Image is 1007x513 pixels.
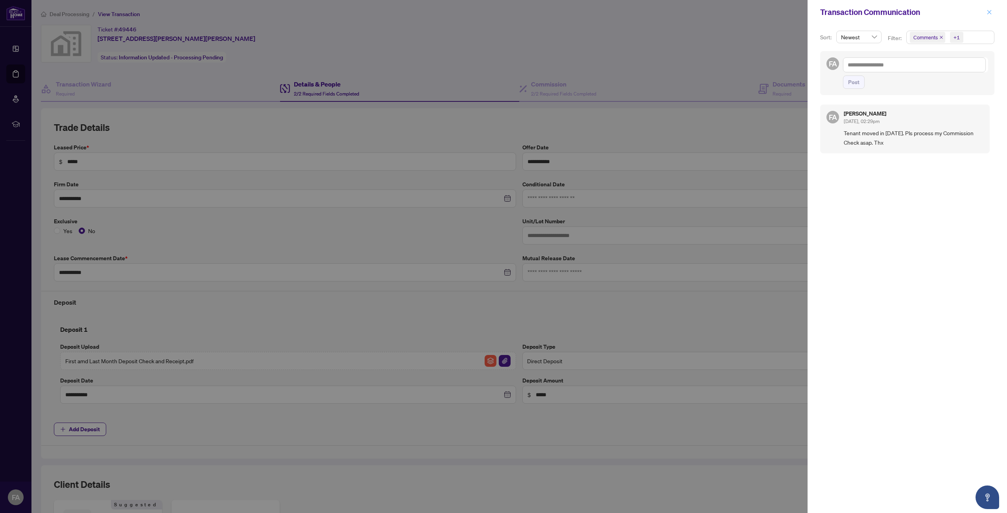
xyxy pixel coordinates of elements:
div: Transaction Communication [820,6,984,18]
span: close [939,35,943,39]
span: FA [829,112,837,123]
span: [DATE], 02:29pm [844,118,880,124]
span: Newest [841,31,877,43]
div: +1 [954,33,960,41]
h5: [PERSON_NAME] [844,111,886,116]
span: close [987,9,992,15]
span: Comments [910,32,945,43]
p: Sort: [820,33,833,42]
span: Tenant moved in [DATE]. Pls process my Commission Check asap. Thx [844,129,983,147]
p: Filter: [888,34,903,42]
button: Open asap [976,485,999,509]
span: FA [829,58,837,69]
span: Comments [913,33,938,41]
button: Post [843,75,865,89]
